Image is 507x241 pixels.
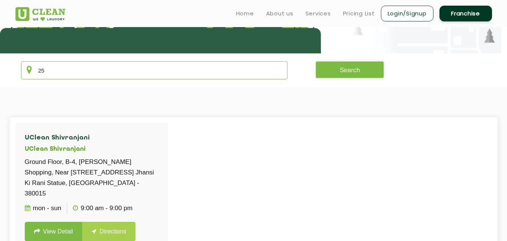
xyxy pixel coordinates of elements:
[316,61,384,78] button: Search
[381,6,433,21] a: Login/Signup
[25,157,158,199] p: Ground Floor, B-4, [PERSON_NAME] Shopping, Near [STREET_ADDRESS] Jhansi Ki Rani Statue, [GEOGRAPH...
[21,61,288,79] input: Enter city/area/pin Code
[439,6,492,21] a: Franchise
[305,9,331,18] a: Services
[266,9,293,18] a: About us
[15,7,65,21] img: UClean Laundry and Dry Cleaning
[343,9,375,18] a: Pricing List
[73,203,132,214] p: 9:00 AM - 9:00 PM
[236,9,254,18] a: Home
[25,146,158,153] h5: UClean Shivranjani
[25,134,158,142] h4: UClean Shivranjani
[25,203,62,214] p: Mon - Sun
